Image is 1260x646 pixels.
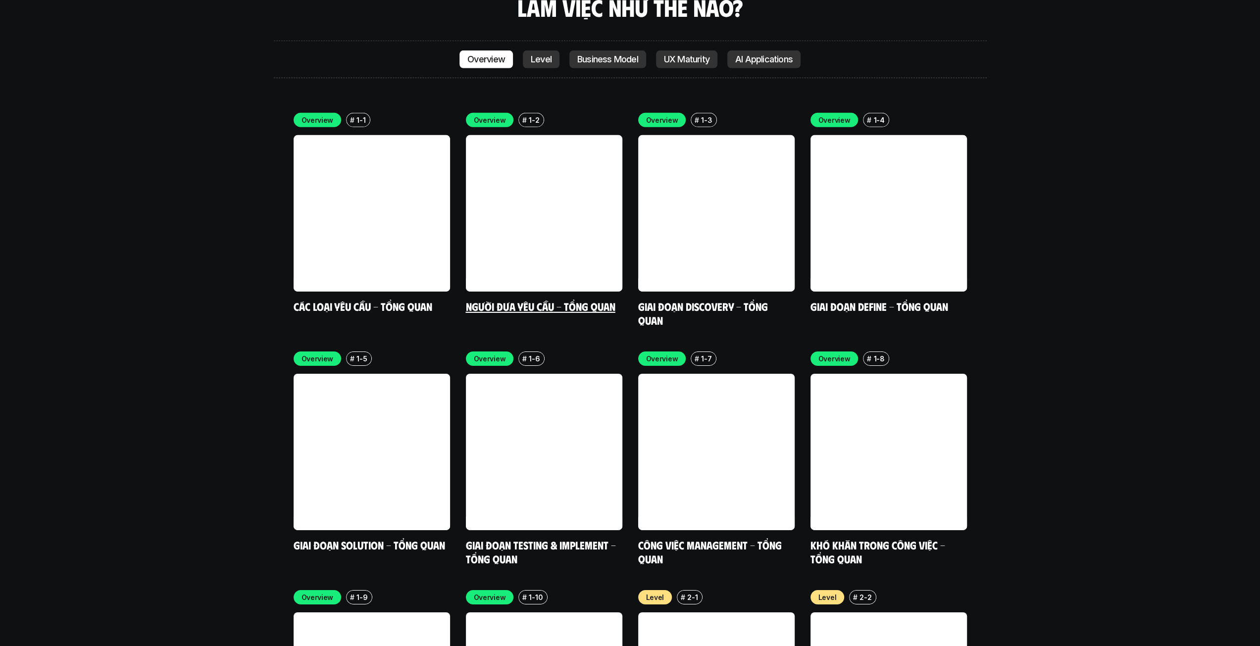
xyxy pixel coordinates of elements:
[681,594,685,601] h6: #
[646,353,678,364] p: Overview
[459,50,513,68] a: Overview
[294,538,445,551] a: Giai đoạn Solution - Tổng quan
[735,54,793,64] p: AI Applications
[356,592,367,602] p: 1-9
[810,538,948,565] a: Khó khăn trong công việc - Tổng quan
[474,115,506,125] p: Overview
[467,54,505,64] p: Overview
[810,299,948,313] a: Giai đoạn Define - Tổng quan
[867,355,871,362] h6: #
[474,592,506,602] p: Overview
[294,299,432,313] a: Các loại yêu cầu - Tổng quan
[522,594,527,601] h6: #
[873,353,884,364] p: 1-8
[867,116,871,124] h6: #
[350,355,354,362] h6: #
[302,592,334,602] p: Overview
[529,592,543,602] p: 1-10
[531,54,552,64] p: Level
[302,115,334,125] p: Overview
[664,54,709,64] p: UX Maturity
[701,115,712,125] p: 1-3
[656,50,717,68] a: UX Maturity
[873,115,884,125] p: 1-4
[350,116,354,124] h6: #
[727,50,801,68] a: AI Applications
[522,355,527,362] h6: #
[523,50,559,68] a: Level
[646,115,678,125] p: Overview
[859,592,871,602] p: 2-2
[356,115,365,125] p: 1-1
[853,594,857,601] h6: #
[701,353,711,364] p: 1-7
[695,116,699,124] h6: #
[474,353,506,364] p: Overview
[529,353,540,364] p: 1-6
[695,355,699,362] h6: #
[818,353,851,364] p: Overview
[577,54,638,64] p: Business Model
[638,299,770,327] a: Giai đoạn Discovery - Tổng quan
[522,116,527,124] h6: #
[466,538,618,565] a: Giai đoạn Testing & Implement - Tổng quan
[350,594,354,601] h6: #
[646,592,664,602] p: Level
[638,538,784,565] a: Công việc Management - Tổng quan
[529,115,539,125] p: 1-2
[356,353,367,364] p: 1-5
[302,353,334,364] p: Overview
[818,115,851,125] p: Overview
[687,592,698,602] p: 2-1
[466,299,615,313] a: Người đưa yêu cầu - Tổng quan
[818,592,837,602] p: Level
[569,50,646,68] a: Business Model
